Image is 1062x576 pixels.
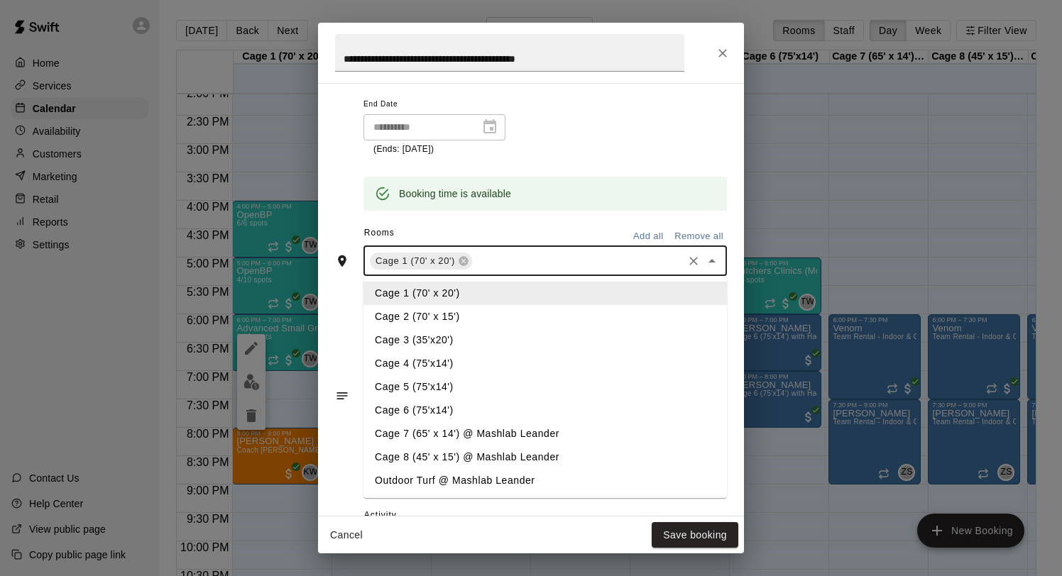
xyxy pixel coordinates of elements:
button: Save booking [652,522,738,548]
svg: Rooms [335,254,349,268]
li: Cage 4 (75'x14') [363,352,727,375]
button: Remove all [671,226,727,248]
p: (Ends: [DATE]) [373,143,496,157]
svg: Notes [335,389,349,403]
span: Activity [364,504,727,527]
button: Clear [684,251,704,271]
li: Cage 6 (75'x14') [363,399,727,422]
li: Cage 2 (70' x 15') [363,305,727,328]
button: Add all [625,226,671,248]
li: Cage 3 (35'x20') [363,328,727,352]
div: Booking time is available [399,181,511,206]
button: Cancel [324,522,369,548]
li: Cage 5 (75'x14') [363,375,727,399]
li: Cage 8 (45' x 15') @ Mashlab Leander [363,445,727,469]
li: Cage 1 (70' x 20') [363,282,727,305]
span: Rooms [364,228,395,238]
button: Close [702,251,722,271]
li: Cage 7 (65' x 14') @ Mashlab Leander [363,422,727,445]
span: Cage 1 (70' x 20') [370,254,461,268]
button: Close [710,40,735,66]
div: Cage 1 (70' x 20') [370,253,472,270]
span: End Date [363,95,505,114]
li: Outdoor Turf @ Mashlab Leander [363,469,727,492]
